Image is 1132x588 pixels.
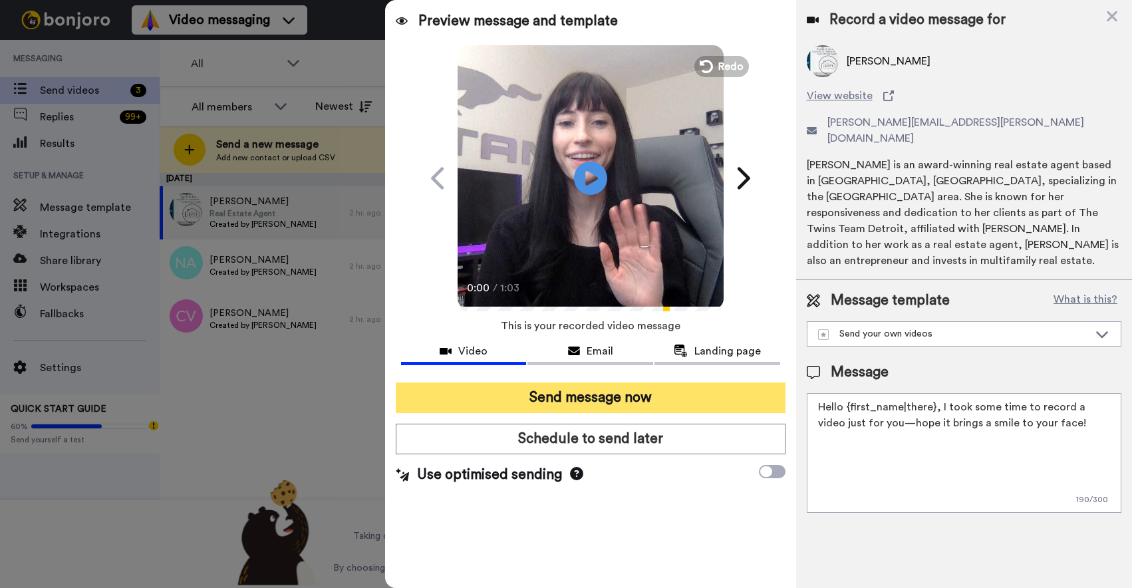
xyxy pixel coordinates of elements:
span: [PERSON_NAME][EMAIL_ADDRESS][PERSON_NAME][DOMAIN_NAME] [827,114,1121,146]
span: / [493,280,497,296]
button: Schedule to send later [396,424,785,454]
textarea: Hello {first_name|there}, I took some time to record a video just for you—hope it brings a smile ... [807,393,1121,513]
span: This is your recorded video message [501,311,680,341]
span: Email [587,343,613,359]
button: Send message now [396,382,785,413]
span: Message template [831,291,950,311]
img: demo-template.svg [818,329,829,340]
a: View website [807,88,1121,104]
span: 0:00 [467,280,490,296]
span: Video [458,343,488,359]
button: What is this? [1050,291,1121,311]
span: Message [831,363,889,382]
span: Landing page [694,343,761,359]
span: View website [807,88,873,104]
div: [PERSON_NAME] is an award-winning real estate agent based in [GEOGRAPHIC_DATA], [GEOGRAPHIC_DATA]... [807,157,1121,269]
div: Send your own videos [818,327,1089,341]
span: 1:03 [500,280,523,296]
span: Use optimised sending [417,465,562,485]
